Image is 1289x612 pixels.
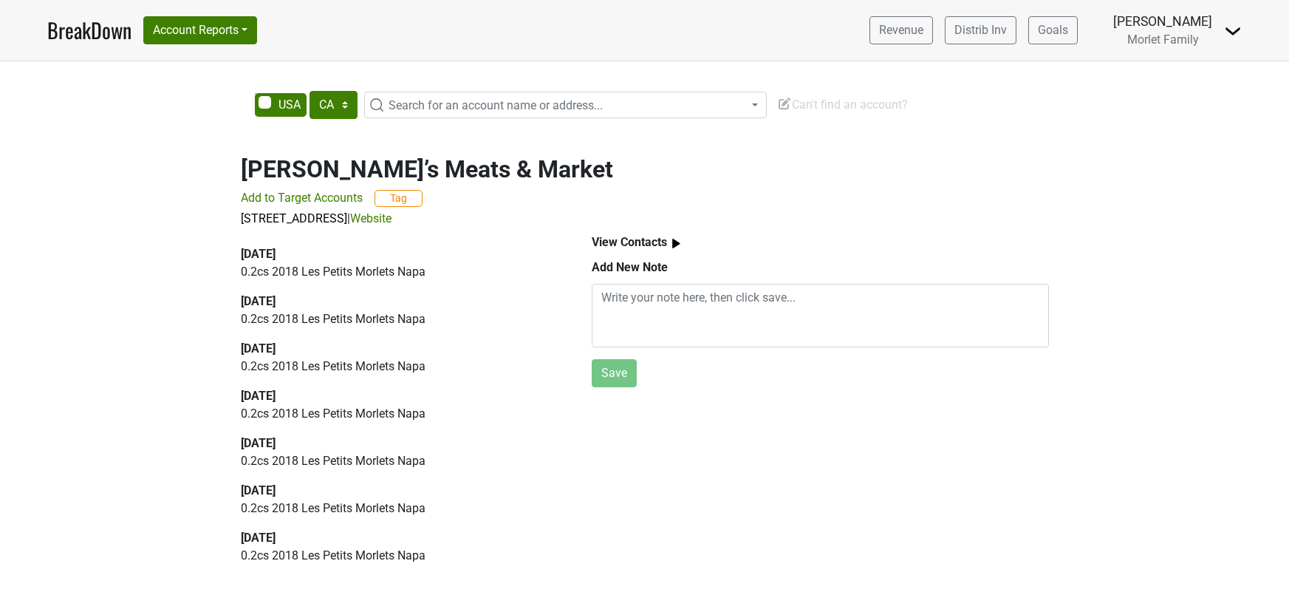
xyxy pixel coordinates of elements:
div: [DATE] [241,482,558,500]
img: Edit [777,96,792,111]
div: [PERSON_NAME] [1113,12,1212,31]
a: Website [350,211,392,225]
a: BreakDown [47,15,131,46]
p: 0.2 cs 2018 Les Petits Morlets Napa [241,263,558,281]
p: 0.2 cs 2018 Les Petits Morlets Napa [241,500,558,517]
p: 0.2 cs 2018 Les Petits Morlets Napa [241,452,558,470]
b: View Contacts [592,235,667,249]
a: Distrib Inv [945,16,1016,44]
div: [DATE] [241,387,558,405]
span: Morlet Family [1127,33,1199,47]
p: 0.2 cs 2018 Les Petits Morlets Napa [241,310,558,328]
img: Dropdown Menu [1224,22,1242,40]
span: Add to Target Accounts [241,191,363,205]
button: Account Reports [143,16,257,44]
p: | [241,210,1049,228]
a: [STREET_ADDRESS] [241,211,347,225]
div: [DATE] [241,435,558,452]
p: 0.2 cs 2018 Les Petits Morlets Napa [241,405,558,423]
p: 0.2 cs 2018 Les Petits Morlets Napa [241,547,558,565]
a: Goals [1028,16,1078,44]
h2: [PERSON_NAME]’s Meats & Market [241,155,1049,183]
span: Can't find an account? [777,98,908,112]
div: [DATE] [241,340,558,358]
img: arrow_right.svg [667,234,685,253]
div: [DATE] [241,529,558,547]
span: Search for an account name or address... [389,98,603,112]
b: Add New Note [592,260,668,274]
p: 0.2 cs 2018 Les Petits Morlets Napa [241,358,558,375]
button: Tag [375,190,423,207]
div: [DATE] [241,245,558,263]
button: Save [592,359,637,387]
a: Revenue [869,16,933,44]
div: [DATE] [241,293,558,310]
